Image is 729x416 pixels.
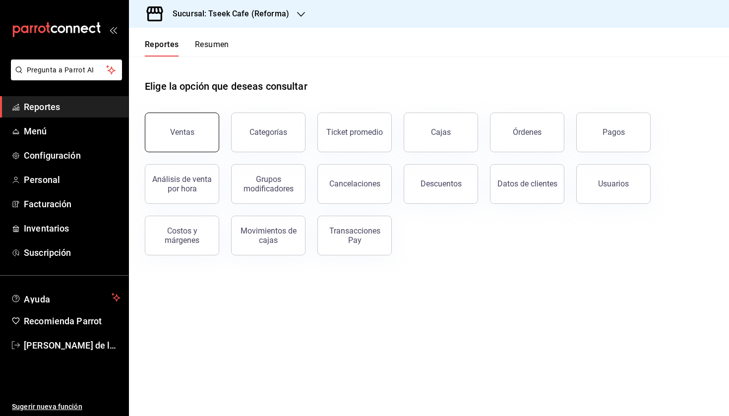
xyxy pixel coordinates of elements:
span: Sugerir nueva función [12,402,121,412]
button: Costos y márgenes [145,216,219,255]
a: Cajas [404,113,478,152]
div: Categorías [249,127,287,137]
div: Descuentos [421,179,462,188]
button: Movimientos de cajas [231,216,305,255]
span: [PERSON_NAME] de la [PERSON_NAME] [24,339,121,352]
button: Descuentos [404,164,478,204]
button: Resumen [195,40,229,57]
span: Recomienda Parrot [24,314,121,328]
div: navigation tabs [145,40,229,57]
span: Inventarios [24,222,121,235]
button: Datos de clientes [490,164,564,204]
button: Categorías [231,113,305,152]
div: Usuarios [598,179,629,188]
button: open_drawer_menu [109,26,117,34]
span: Pregunta a Parrot AI [27,65,107,75]
div: Movimientos de cajas [238,226,299,245]
div: Grupos modificadores [238,175,299,193]
button: Análisis de venta por hora [145,164,219,204]
div: Análisis de venta por hora [151,175,213,193]
button: Usuarios [576,164,651,204]
button: Pagos [576,113,651,152]
button: Ventas [145,113,219,152]
div: Pagos [603,127,625,137]
span: Personal [24,173,121,186]
span: Facturación [24,197,121,211]
button: Órdenes [490,113,564,152]
div: Ticket promedio [326,127,383,137]
button: Reportes [145,40,179,57]
span: Reportes [24,100,121,114]
div: Cajas [431,126,451,138]
div: Ventas [170,127,194,137]
div: Órdenes [513,127,542,137]
span: Ayuda [24,292,108,303]
a: Pregunta a Parrot AI [7,72,122,82]
button: Ticket promedio [317,113,392,152]
button: Grupos modificadores [231,164,305,204]
h3: Sucursal: Tseek Cafe (Reforma) [165,8,289,20]
span: Menú [24,124,121,138]
div: Datos de clientes [497,179,557,188]
button: Transacciones Pay [317,216,392,255]
div: Cancelaciones [329,179,380,188]
div: Costos y márgenes [151,226,213,245]
button: Cancelaciones [317,164,392,204]
div: Transacciones Pay [324,226,385,245]
button: Pregunta a Parrot AI [11,59,122,80]
span: Configuración [24,149,121,162]
span: Suscripción [24,246,121,259]
h1: Elige la opción que deseas consultar [145,79,307,94]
